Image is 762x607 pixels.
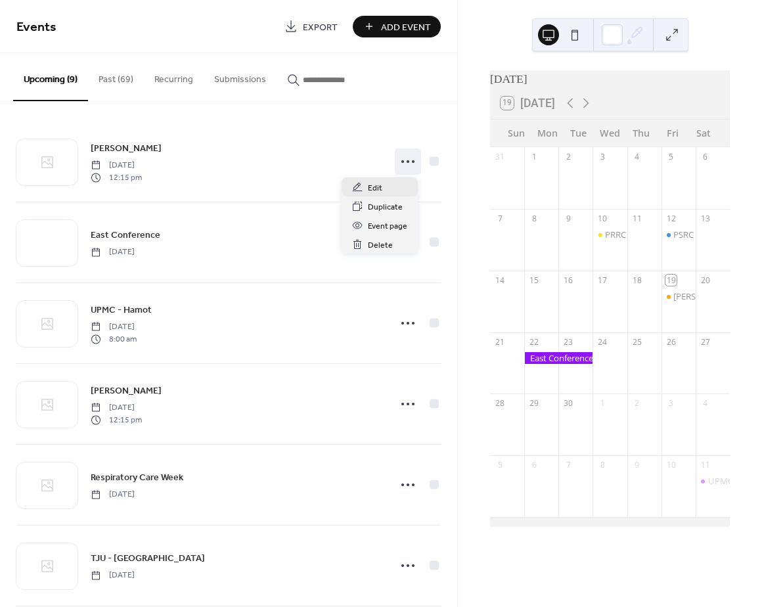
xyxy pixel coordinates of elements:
div: 7 [563,460,574,471]
a: East Conference [91,227,160,242]
div: 13 [700,213,711,224]
span: Duplicate [368,200,403,214]
div: 8 [597,460,608,471]
button: Past (69) [88,53,144,100]
div: PSRC 3rd Quarter BOD Meeting [661,229,696,240]
a: Export [275,16,347,37]
div: 18 [631,275,642,286]
div: Wed [594,120,626,146]
div: 26 [665,336,677,348]
span: TJU - [GEOGRAPHIC_DATA] [91,552,205,566]
a: [PERSON_NAME] [91,383,162,398]
div: PRRC PSRC/VSRC 3rd Quarter Journal Club [593,229,627,240]
span: [DATE] [91,570,135,581]
div: 29 [529,398,540,409]
div: Fri [657,120,688,146]
div: 16 [563,275,574,286]
span: Respiratory Care Week [91,471,183,485]
div: 11 [700,460,711,471]
div: 1 [597,398,608,409]
div: 5 [665,151,677,162]
div: [PERSON_NAME] [673,290,740,302]
div: 27 [700,336,711,348]
div: 17 [597,275,608,286]
div: 4 [700,398,711,409]
div: 14 [495,275,506,286]
span: Events [16,14,56,40]
a: UPMC - Hamot [91,302,152,317]
div: 28 [495,398,506,409]
div: 15 [529,275,540,286]
div: 10 [665,460,677,471]
span: Delete [368,238,393,252]
div: 3 [665,398,677,409]
span: Event page [368,219,407,233]
div: 25 [631,336,642,348]
div: LARS [661,290,696,302]
span: [DATE] [91,160,142,171]
span: [PERSON_NAME] [91,384,162,398]
div: 5 [495,460,506,471]
span: [DATE] [91,402,142,414]
div: 2 [631,398,642,409]
div: 10 [597,213,608,224]
div: Sun [501,120,532,146]
div: 8 [529,213,540,224]
div: 1 [529,151,540,162]
span: 12:15 pm [91,414,142,426]
span: [DATE] [91,321,137,333]
span: 12:15 pm [91,171,142,183]
span: [DATE] [91,246,135,258]
span: 8:00 am [91,333,137,345]
button: Add Event [353,16,441,37]
span: East Conference [91,229,160,242]
div: Mon [532,120,564,146]
div: 31 [495,151,506,162]
span: [PERSON_NAME] [91,142,162,156]
div: 2 [563,151,574,162]
span: Export [303,20,338,34]
div: 12 [665,213,677,224]
div: [DATE] [490,70,730,87]
div: 4 [631,151,642,162]
span: UPMC - Hamot [91,303,152,317]
span: [DATE] [91,489,135,501]
div: 19 [665,275,677,286]
a: TJU - [GEOGRAPHIC_DATA] [91,551,205,566]
span: Add Event [381,20,431,34]
span: Edit [368,181,382,195]
div: UPMC - Hamot [696,475,730,487]
div: 24 [597,336,608,348]
button: Upcoming (9) [13,53,88,101]
div: 9 [563,213,574,224]
div: East Conference [524,352,593,364]
div: 9 [631,460,642,471]
div: 6 [700,151,711,162]
a: Respiratory Care Week [91,470,183,485]
div: Tue [563,120,594,146]
div: 21 [495,336,506,348]
div: 11 [631,213,642,224]
div: Sat [688,120,719,146]
button: Submissions [204,53,277,100]
div: Thu [625,120,657,146]
div: 22 [529,336,540,348]
button: Recurring [144,53,204,100]
div: 20 [700,275,711,286]
div: 23 [563,336,574,348]
div: 7 [495,213,506,224]
a: [PERSON_NAME] [91,141,162,156]
div: 6 [529,460,540,471]
div: 3 [597,151,608,162]
div: 30 [563,398,574,409]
